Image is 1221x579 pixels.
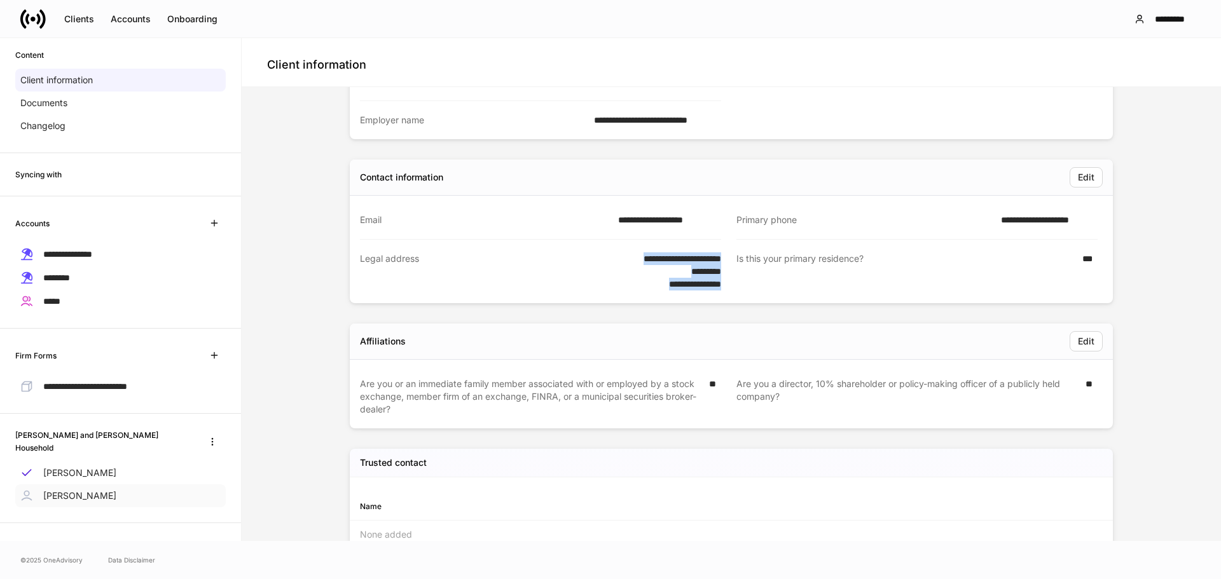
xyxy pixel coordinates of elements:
div: Legal address [360,252,608,290]
h5: Trusted contact [360,456,427,469]
h6: Syncing with [15,168,62,181]
a: [PERSON_NAME] [15,461,226,484]
span: © 2025 OneAdvisory [20,555,83,565]
div: Edit [1078,173,1094,182]
div: Accounts [111,15,151,24]
h6: Firm Forms [15,350,57,362]
button: Accounts [102,9,159,29]
a: Changelog [15,114,226,137]
div: Primary phone [736,214,993,226]
button: Clients [56,9,102,29]
p: Documents [20,97,67,109]
button: Onboarding [159,9,226,29]
a: Client information [15,69,226,92]
div: Clients [64,15,94,24]
a: Documents [15,92,226,114]
div: Are you or an immediate family member associated with or employed by a stock exchange, member fir... [360,378,701,416]
h6: Content [15,49,44,61]
p: Changelog [20,119,66,132]
a: [PERSON_NAME] [15,484,226,507]
div: Name [360,500,731,512]
div: Contact information [360,171,443,184]
div: Email [360,214,610,226]
h6: Accounts [15,217,50,229]
div: Are you a director, 10% shareholder or policy-making officer of a publicly held company? [736,378,1078,416]
div: Edit [1078,337,1094,346]
p: Client information [20,74,93,86]
div: Onboarding [167,15,217,24]
a: Data Disclaimer [108,555,155,565]
button: Edit [1070,167,1103,187]
h6: [PERSON_NAME] and [PERSON_NAME] Household [15,429,189,453]
div: Employer name [360,114,586,126]
h4: Client information [267,57,366,72]
div: Is this your primary residence? [736,252,1075,290]
p: [PERSON_NAME] [43,467,116,479]
div: None added [350,521,1113,548]
button: Edit [1070,331,1103,351]
p: [PERSON_NAME] [43,489,116,502]
div: Affiliations [360,335,406,348]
